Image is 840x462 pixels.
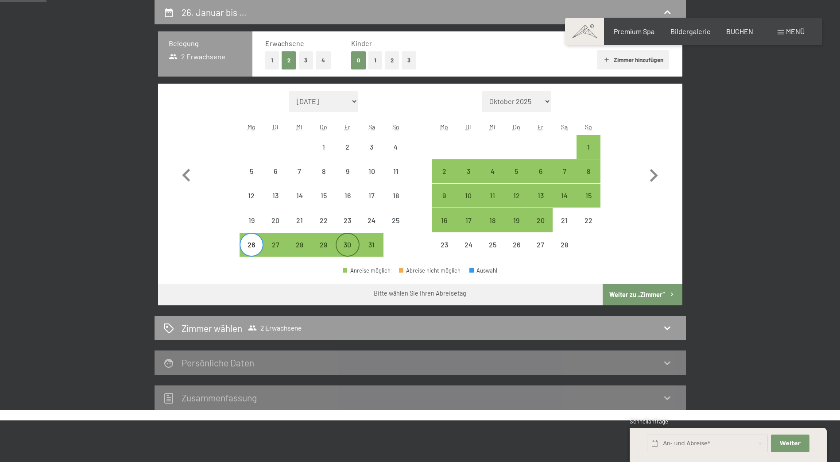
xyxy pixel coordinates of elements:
div: 24 [457,241,480,263]
div: 22 [313,217,335,239]
div: Abreise möglich [480,184,504,208]
div: Sun Feb 15 2026 [577,184,600,208]
div: Tue Feb 10 2026 [457,184,480,208]
div: Abreise möglich [528,159,552,183]
div: 13 [264,192,286,214]
div: 19 [240,217,263,239]
div: Bitte wählen Sie Ihren Abreisetag [374,289,466,298]
div: Abreise möglich [432,208,456,232]
div: Abreise nicht möglich [263,184,287,208]
a: BUCHEN [726,27,753,35]
span: 2 Erwachsene [169,52,226,62]
div: Abreise nicht möglich [360,135,383,159]
div: 14 [288,192,310,214]
div: Mon Jan 12 2026 [240,184,263,208]
div: Abreise nicht möglich [287,208,311,232]
div: 8 [577,168,600,190]
abbr: Dienstag [465,123,471,131]
div: Abreise möglich [577,135,600,159]
div: Wed Feb 04 2026 [480,159,504,183]
button: Zimmer hinzufügen [597,50,669,69]
div: Abreise nicht möglich [399,268,461,273]
div: Abreise möglich [553,159,577,183]
div: 15 [313,192,335,214]
div: Abreise möglich [504,184,528,208]
div: Fri Jan 23 2026 [336,208,360,232]
div: Abreise möglich [480,159,504,183]
div: 1 [577,143,600,166]
div: Sun Feb 01 2026 [577,135,600,159]
a: Premium Spa [614,27,654,35]
div: 11 [384,168,406,190]
div: Abreise möglich [263,233,287,257]
span: Weiter [780,439,801,447]
div: Thu Jan 29 2026 [312,233,336,257]
div: Tue Feb 17 2026 [457,208,480,232]
div: 25 [384,217,406,239]
abbr: Donnerstag [513,123,520,131]
button: 2 [282,51,296,69]
div: Abreise möglich [240,233,263,257]
h2: Zusammen­fassung [182,392,257,403]
div: Thu Feb 05 2026 [504,159,528,183]
div: 21 [554,217,576,239]
div: Abreise möglich [577,159,600,183]
div: Abreise möglich [432,159,456,183]
div: Sat Jan 03 2026 [360,135,383,159]
abbr: Sonntag [392,123,399,131]
div: Abreise möglich [432,184,456,208]
div: Sat Feb 07 2026 [553,159,577,183]
div: 29 [313,241,335,263]
div: Abreise möglich [577,184,600,208]
div: Abreise möglich [457,159,480,183]
button: 3 [299,51,314,69]
div: Abreise nicht möglich [312,208,336,232]
div: 20 [529,217,551,239]
div: 4 [384,143,406,166]
div: Abreise nicht möglich [457,233,480,257]
div: 5 [240,168,263,190]
div: Abreise nicht möglich [312,184,336,208]
div: Mon Jan 26 2026 [240,233,263,257]
div: Abreise möglich [553,184,577,208]
div: 12 [505,192,527,214]
div: 2 [433,168,455,190]
div: 5 [505,168,527,190]
div: Mon Jan 05 2026 [240,159,263,183]
div: 3 [457,168,480,190]
button: 0 [351,51,366,69]
div: Fri Feb 20 2026 [528,208,552,232]
div: Sun Jan 11 2026 [383,159,407,183]
div: Fri Jan 16 2026 [336,184,360,208]
span: Kinder [351,39,372,47]
div: 6 [529,168,551,190]
div: Sat Jan 17 2026 [360,184,383,208]
div: Fri Jan 30 2026 [336,233,360,257]
div: Sat Jan 31 2026 [360,233,383,257]
div: Abreise nicht möglich [263,159,287,183]
div: 15 [577,192,600,214]
div: 31 [360,241,383,263]
div: Abreise nicht möglich [336,135,360,159]
div: 17 [360,192,383,214]
div: 23 [337,217,359,239]
div: Wed Jan 28 2026 [287,233,311,257]
div: 10 [457,192,480,214]
div: Abreise nicht möglich [553,233,577,257]
div: 27 [529,241,551,263]
div: 22 [577,217,600,239]
div: 10 [360,168,383,190]
div: 13 [529,192,551,214]
div: Sat Feb 28 2026 [553,233,577,257]
div: 28 [554,241,576,263]
abbr: Mittwoch [296,123,302,131]
div: Abreise nicht möglich [240,184,263,208]
div: 20 [264,217,286,239]
div: Abreise nicht möglich [240,208,263,232]
div: Abreise nicht möglich [432,233,456,257]
span: Bildergalerie [670,27,711,35]
div: Abreise möglich [287,233,311,257]
div: Abreise möglich [528,184,552,208]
